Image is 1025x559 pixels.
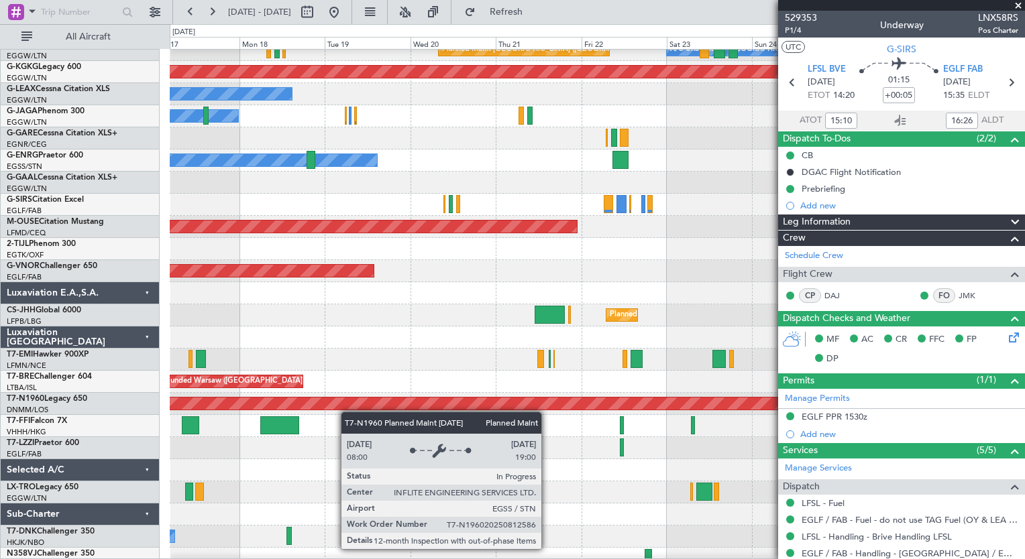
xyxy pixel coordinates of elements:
span: FFC [929,333,945,347]
span: (5/5) [977,443,996,457]
a: EGGW/LTN [7,493,47,503]
span: Refresh [478,7,535,17]
div: CB [802,149,813,161]
span: ALDT [981,114,1004,127]
a: G-KGKGLegacy 600 [7,63,81,71]
a: Manage Permits [785,392,850,406]
span: CS-JHH [7,306,36,314]
span: CR [896,333,907,347]
span: AC [861,333,873,347]
a: Schedule Crew [785,249,843,263]
span: [DATE] [943,76,971,89]
a: T7-LZZIPraetor 600 [7,439,79,447]
a: G-SIRSCitation Excel [7,196,84,204]
a: EGLF / FAB - Fuel - do not use TAG Fuel (OY & LEA only) EGLF / FAB [802,514,1018,525]
span: (1/1) [977,373,996,387]
span: G-GARE [7,129,38,137]
a: EGLF / FAB - Handling - [GEOGRAPHIC_DATA] / EGLF / FAB [802,548,1018,559]
span: Services [783,443,818,458]
span: 15:35 [943,89,965,103]
a: CS-JHHGlobal 6000 [7,306,81,314]
a: EGSS/STN [7,162,42,172]
span: DP [826,353,839,366]
span: T7-FFI [7,417,30,425]
span: Pos Charter [978,25,1018,36]
a: EGLF/FAB [7,206,42,216]
span: LNX58RS [978,11,1018,25]
a: LX-TROLegacy 650 [7,483,78,491]
span: T7-EMI [7,351,33,359]
a: Manage Services [785,462,852,475]
div: Add new [800,200,1018,211]
span: G-LEAX [7,85,36,93]
span: G-VNOR [7,262,40,270]
div: [DATE] [172,27,195,38]
a: HKJK/NBO [7,538,44,548]
div: EGLF PPR 1530z [802,411,867,422]
span: EGLF FAB [943,63,983,76]
a: LFMD/CEQ [7,228,46,238]
span: G-SIRS [887,42,916,56]
button: UTC [781,41,805,53]
span: T7-LZZI [7,439,34,447]
a: T7-BREChallenger 604 [7,373,92,381]
div: Sat 23 [667,37,752,49]
span: ATOT [800,114,822,127]
div: Fri 22 [582,37,667,49]
div: Tue 19 [325,37,410,49]
a: M-OUSECitation Mustang [7,218,104,226]
a: N358VJChallenger 350 [7,550,95,558]
button: Refresh [458,1,539,23]
span: ELDT [968,89,989,103]
span: Permits [783,373,814,389]
a: G-GARECessna Citation XLS+ [7,129,117,137]
span: P1/4 [785,25,817,36]
a: EGGW/LTN [7,95,47,105]
span: Dispatch [783,479,820,495]
a: G-LEAXCessna Citation XLS [7,85,110,93]
a: JMK [959,290,989,302]
input: --:-- [946,113,978,129]
span: T7-N1960 [7,395,44,403]
span: G-GAAL [7,174,38,182]
span: Leg Information [783,214,851,230]
a: EGLF/FAB [7,272,42,282]
div: Planned Maint [GEOGRAPHIC_DATA] ([GEOGRAPHIC_DATA]) [610,305,821,325]
a: EGNR/CEG [7,139,47,149]
a: G-JAGAPhenom 300 [7,107,85,115]
span: 529353 [785,11,817,25]
a: T7-N1960Legacy 650 [7,395,87,403]
div: Add new [800,428,1018,440]
a: G-GAALCessna Citation XLS+ [7,174,117,182]
a: T7-DNKChallenger 350 [7,527,95,536]
a: EGGW/LTN [7,184,47,194]
a: DAJ [824,290,855,302]
a: EGGW/LTN [7,117,47,127]
span: Dispatch Checks and Weather [783,311,910,326]
a: LFSL - Handling - Brive Handling LFSL [802,531,952,542]
div: Wed 20 [411,37,496,49]
span: MF [826,333,839,347]
div: DGAC Flight Notification [802,166,901,178]
div: Grounded Warsaw ([GEOGRAPHIC_DATA]) [157,371,305,391]
span: 01:15 [888,74,910,87]
a: EGLF/FAB [7,449,42,459]
div: Prebriefing [802,183,845,194]
a: T7-FFIFalcon 7X [7,417,67,425]
span: [DATE] [808,76,835,89]
button: All Aircraft [15,26,146,48]
a: VHHH/HKG [7,427,46,437]
div: Sun 17 [154,37,239,49]
span: G-KGKG [7,63,38,71]
span: 2-TIJL [7,240,29,248]
span: N358VJ [7,550,37,558]
input: --:-- [825,113,857,129]
a: LFMN/NCE [7,361,46,371]
span: (2/2) [977,131,996,145]
a: LFPB/LBG [7,316,42,326]
div: Mon 18 [239,37,325,49]
a: 2-TIJLPhenom 300 [7,240,76,248]
span: Dispatch To-Dos [783,131,851,147]
span: Flight Crew [783,267,832,282]
a: DNMM/LOS [7,405,48,415]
